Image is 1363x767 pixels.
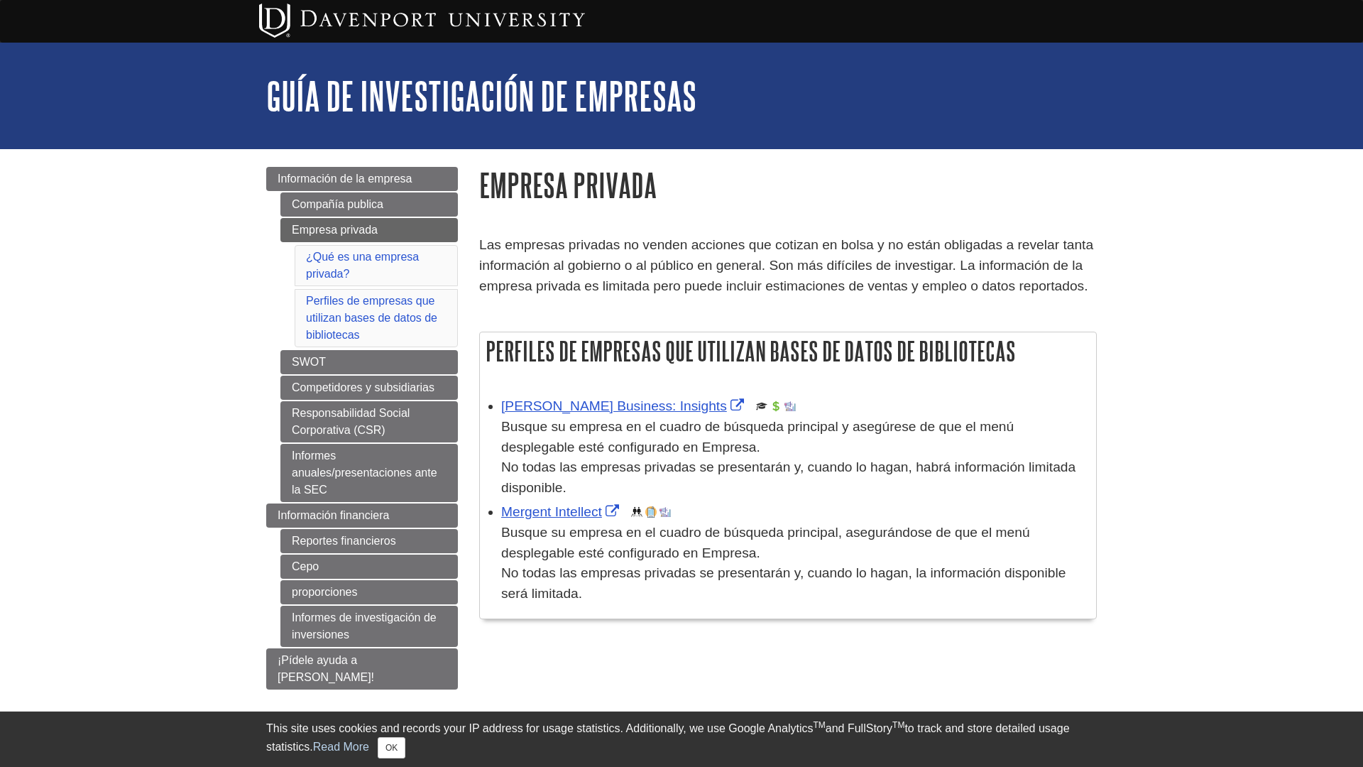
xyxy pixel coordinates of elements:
[645,506,657,518] img: Company Information
[280,606,458,647] a: Informes de investigación de inversiones
[306,251,419,280] a: ¿Qué es una empresa privada?
[278,654,374,683] span: ¡Pídele ayuda a [PERSON_NAME]!
[278,509,389,521] span: Información financiera
[313,741,369,753] a: Read More
[501,417,1089,499] div: Busque su empresa en el cuadro de búsqueda principal y asegúrese de que el menú desplegable esté ...
[378,737,405,758] button: Close
[266,648,458,690] a: ¡Pídele ayuda a [PERSON_NAME]!
[892,720,904,730] sup: TM
[266,720,1097,758] div: This site uses cookies and records your IP address for usage statistics. Additionally, we use Goo...
[501,398,748,413] a: Link opens in new window
[278,173,412,185] span: Información de la empresa
[756,401,767,412] img: Scholarly or Peer Reviewed
[306,295,437,341] a: Perfiles de empresas que utilizan bases de datos de bibliotecas
[280,580,458,604] a: proporciones
[659,506,671,518] img: Industry Report
[259,4,585,38] img: Davenport University
[280,350,458,374] a: SWOT
[280,192,458,217] a: Compañía publica
[770,401,782,412] img: Financial Report
[479,167,1097,203] h1: Empresa privada
[480,332,1096,370] h2: Perfiles de empresas que utilizan bases de datos de bibliotecas
[631,506,642,518] img: Demographics
[280,401,458,442] a: Responsabilidad Social Corporativa (CSR)
[280,529,458,553] a: Reportes financieros
[266,504,458,528] a: Información financiera
[280,376,458,400] a: Competidores y subsidiarias
[784,401,796,412] img: Industry Report
[266,74,696,118] a: Guía de investigación de empresas
[266,167,458,191] a: Información de la empresa
[280,218,458,242] a: Empresa privada
[501,504,623,519] a: Link opens in new window
[479,235,1097,296] p: Las empresas privadas no venden acciones que cotizan en bolsa y no están obligadas a revelar tant...
[280,555,458,579] a: Cepo
[280,444,458,502] a: Informes anuales/presentaciones ante la SEC
[501,523,1089,604] div: Busque su empresa en el cuadro de búsqueda principal, asegurándose de que el menú desplegable est...
[813,720,825,730] sup: TM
